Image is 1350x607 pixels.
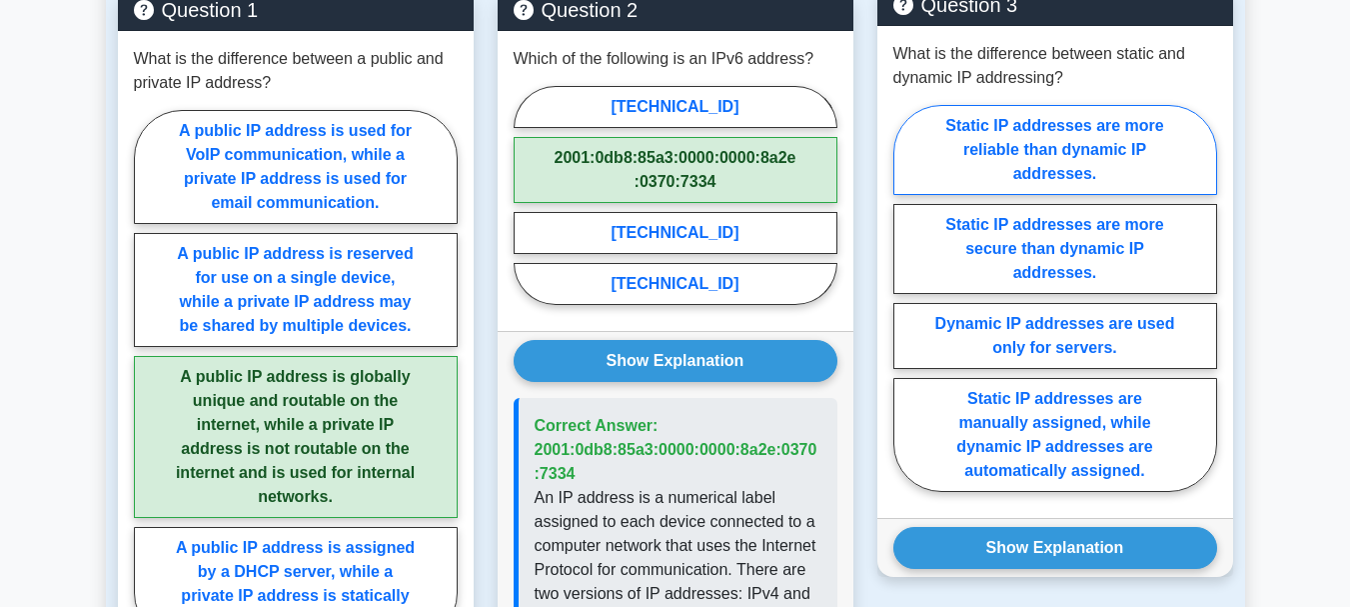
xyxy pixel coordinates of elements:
label: 2001:0db8:85a3:0000:0000:8a2e:0370:7334 [514,137,837,203]
label: Static IP addresses are more reliable than dynamic IP addresses. [893,105,1217,195]
label: A public IP address is used for VoIP communication, while a private IP address is used for email ... [134,110,458,224]
label: Static IP addresses are manually assigned, while dynamic IP addresses are automatically assigned. [893,378,1217,492]
label: A public IP address is reserved for use on a single device, while a private IP address may be sha... [134,233,458,347]
label: [TECHNICAL_ID] [514,86,837,128]
span: Correct Answer: 2001:0db8:85a3:0000:0000:8a2e:0370:7334 [535,417,817,482]
label: [TECHNICAL_ID] [514,263,837,305]
p: What is the difference between a public and private IP address? [134,47,458,95]
label: [TECHNICAL_ID] [514,212,837,254]
label: Static IP addresses are more secure than dynamic IP addresses. [893,204,1217,294]
button: Show Explanation [893,527,1217,569]
label: Dynamic IP addresses are used only for servers. [893,303,1217,369]
label: A public IP address is globally unique and routable on the internet, while a private IP address i... [134,356,458,518]
p: What is the difference between static and dynamic IP addressing? [893,42,1217,90]
p: Which of the following is an IPv6 address? [514,47,814,71]
button: Show Explanation [514,340,837,382]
